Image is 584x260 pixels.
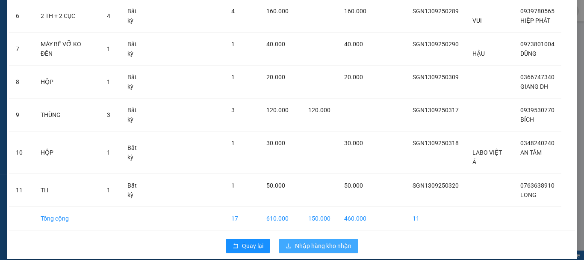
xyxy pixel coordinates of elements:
span: 120.000 [308,107,330,114]
td: 150.000 [301,207,337,230]
span: 40.000 [266,41,285,48]
span: download [286,243,292,250]
span: 1 [107,78,110,85]
button: rollbackQuay lại [226,239,270,253]
td: 460.000 [337,207,373,230]
td: 8 [9,66,34,99]
span: 1 [231,41,235,48]
span: SGN1309250317 [413,107,459,114]
td: TH [34,174,100,207]
td: 9 [9,99,34,131]
span: BÍCH [520,116,534,123]
span: Quay lại [242,241,263,251]
span: LONG [520,191,537,198]
span: 30.000 [344,140,363,146]
span: GIANG DH [520,83,548,90]
span: SGN1309250318 [413,140,459,146]
td: 610.000 [260,207,301,230]
span: 1 [107,149,110,156]
td: THÙNG [34,99,100,131]
span: 50.000 [344,182,363,189]
span: 120.000 [266,107,289,114]
span: HẬU [472,50,485,57]
span: SGN1309250289 [413,8,459,15]
span: 160.000 [266,8,289,15]
span: 0973801004 [520,41,555,48]
span: 0763638910 [520,182,555,189]
span: HIỆP PHÁT [520,17,550,24]
td: HỘP [34,66,100,99]
button: downloadNhập hàng kho nhận [279,239,358,253]
td: Tổng cộng [34,207,100,230]
span: 160.000 [344,8,366,15]
td: 11 [9,174,34,207]
span: 1 [107,45,110,52]
span: 30.000 [266,140,285,146]
span: 4 [231,8,235,15]
span: 3 [107,111,110,118]
span: 50.000 [266,182,285,189]
span: rollback [233,243,239,250]
td: 10 [9,131,34,174]
span: DŨNG [520,50,537,57]
span: 1 [231,74,235,81]
span: SGN1309250290 [413,41,459,48]
span: 0939780565 [520,8,555,15]
span: 4 [107,12,110,19]
span: VUI [472,17,482,24]
span: 0348240240 [520,140,555,146]
span: SGN1309250309 [413,74,459,81]
td: MÁY BỄ VỠ KO ĐỀN [34,33,100,66]
span: 40.000 [344,41,363,48]
span: AN TÂM [520,149,542,156]
span: 1 [231,182,235,189]
span: Nhập hàng kho nhận [295,241,351,251]
td: HỘP [34,131,100,174]
span: 20.000 [266,74,285,81]
span: 1 [107,187,110,194]
td: 11 [406,207,466,230]
td: 7 [9,33,34,66]
span: LABO VIỆT Á [472,149,502,165]
span: 20.000 [344,74,363,81]
span: 0939530770 [520,107,555,114]
td: Bất kỳ [121,33,151,66]
td: Bất kỳ [121,66,151,99]
td: 17 [224,207,260,230]
td: Bất kỳ [121,99,151,131]
span: SGN1309250320 [413,182,459,189]
span: 3 [231,107,235,114]
td: Bất kỳ [121,131,151,174]
span: 1 [231,140,235,146]
td: Bất kỳ [121,174,151,207]
span: 0366747340 [520,74,555,81]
